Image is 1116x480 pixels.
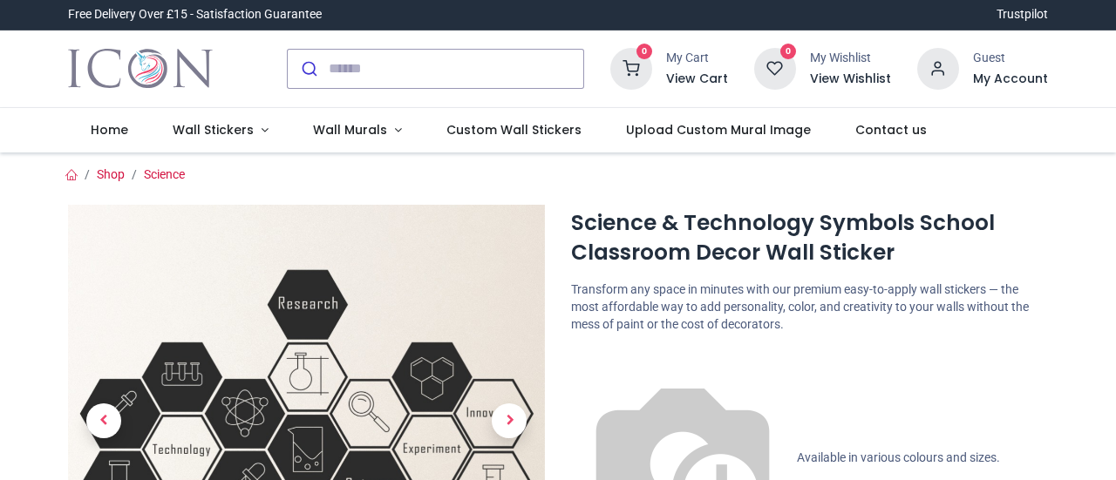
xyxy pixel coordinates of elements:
[780,44,797,60] sup: 0
[571,281,1048,333] p: Transform any space in minutes with our premium easy-to-apply wall stickers — the most affordable...
[91,121,128,139] span: Home
[68,44,212,93] img: Icon Wall Stickers
[288,50,329,88] button: Submit
[86,403,121,438] span: Previous
[290,108,424,153] a: Wall Murals
[626,121,811,139] span: Upload Custom Mural Image
[492,403,527,438] span: Next
[97,167,125,181] a: Shop
[973,50,1048,67] div: Guest
[151,108,291,153] a: Wall Stickers
[797,450,1000,464] span: Available in various colours and sizes.
[810,50,891,67] div: My Wishlist
[173,121,254,139] span: Wall Stickers
[754,60,796,74] a: 0
[997,6,1048,24] a: Trustpilot
[144,167,185,181] a: Science
[68,44,212,93] a: Logo of Icon Wall Stickers
[571,208,1048,268] h1: Science & Technology Symbols School Classroom Decor Wall Sticker
[68,6,322,24] div: Free Delivery Over £15 - Satisfaction Guarantee
[610,60,652,74] a: 0
[666,50,728,67] div: My Cart
[855,121,927,139] span: Contact us
[313,121,387,139] span: Wall Murals
[446,121,582,139] span: Custom Wall Stickers
[973,71,1048,88] a: My Account
[636,44,653,60] sup: 0
[666,71,728,88] a: View Cart
[810,71,891,88] a: View Wishlist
